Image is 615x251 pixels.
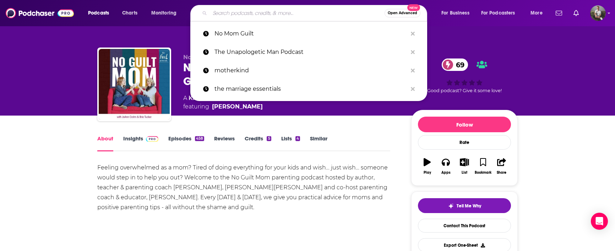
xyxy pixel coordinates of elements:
a: Lists4 [281,135,300,151]
button: open menu [477,7,526,19]
a: Contact This Podcast [418,219,511,233]
span: Podcasts [88,8,109,18]
a: Family [202,95,222,101]
span: For Podcasters [481,8,515,18]
button: Play [418,154,436,179]
div: Rate [418,135,511,150]
div: 458 [195,136,204,141]
span: featuring [183,102,286,111]
a: Similar [310,135,327,151]
span: More [530,8,543,18]
a: [PERSON_NAME] [212,102,263,111]
p: The Unapologetic Man Podcast [214,43,407,61]
a: The Unapologetic Man Podcast [190,43,427,61]
a: Charts [118,7,142,19]
div: Search podcasts, credits, & more... [197,5,434,21]
div: Share [497,171,506,175]
a: Kids [189,95,201,101]
img: User Profile [590,5,606,21]
button: Follow [418,117,511,132]
a: No Mom Guilt [190,24,427,43]
span: 69 [449,58,468,71]
div: 69Good podcast? Give it some love! [411,54,518,98]
div: Bookmark [475,171,491,175]
span: , [201,95,202,101]
img: No Guilt Mom | Overcoming Mom Guilt, Parenting Tips, & Self Care for Moms [99,49,170,120]
a: InsightsPodchaser Pro [123,135,158,151]
span: Open Advanced [388,11,417,15]
button: Bookmark [474,154,492,179]
span: Logged in as trevordhanson [590,5,606,21]
button: open menu [526,7,551,19]
img: tell me why sparkle [448,203,454,209]
button: open menu [146,7,186,19]
div: Feeling overwhelmed as a mom? Tired of doing everything for your kids and wish… just wish… someon... [97,163,390,212]
div: List [462,171,467,175]
span: New [407,4,420,11]
img: Podchaser Pro [146,136,158,142]
button: tell me why sparkleTell Me Why [418,198,511,213]
a: the marriage essentials [190,80,427,98]
span: Monitoring [151,8,176,18]
a: Episodes458 [168,135,204,151]
img: Podchaser - Follow, Share and Rate Podcasts [6,6,74,20]
div: Play [424,171,431,175]
button: open menu [83,7,118,19]
span: For Business [441,8,469,18]
a: Credits5 [245,135,271,151]
span: Charts [122,8,137,18]
p: No Mom Guilt [214,24,407,43]
input: Search podcasts, credits, & more... [210,7,385,19]
button: Open AdvancedNew [385,9,420,17]
div: 5 [267,136,271,141]
button: Apps [436,154,455,179]
button: Show profile menu [590,5,606,21]
button: Share [492,154,511,179]
p: the marriage essentials [214,80,407,98]
span: Tell Me Why [457,203,481,209]
a: About [97,135,113,151]
a: Show notifications dropdown [571,7,582,19]
p: motherkind [214,61,407,80]
div: 4 [295,136,300,141]
button: open menu [436,7,478,19]
a: Reviews [214,135,235,151]
a: motherkind [190,61,427,80]
a: 69 [442,58,468,71]
button: List [455,154,474,179]
span: Good podcast? Give it some love! [427,88,502,93]
span: and [222,95,233,101]
span: No Guilt Mom [183,54,224,61]
div: Open Intercom Messenger [591,213,608,230]
div: Apps [441,171,451,175]
div: A podcast [183,94,286,111]
a: Parenting [233,95,263,101]
a: Show notifications dropdown [553,7,565,19]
